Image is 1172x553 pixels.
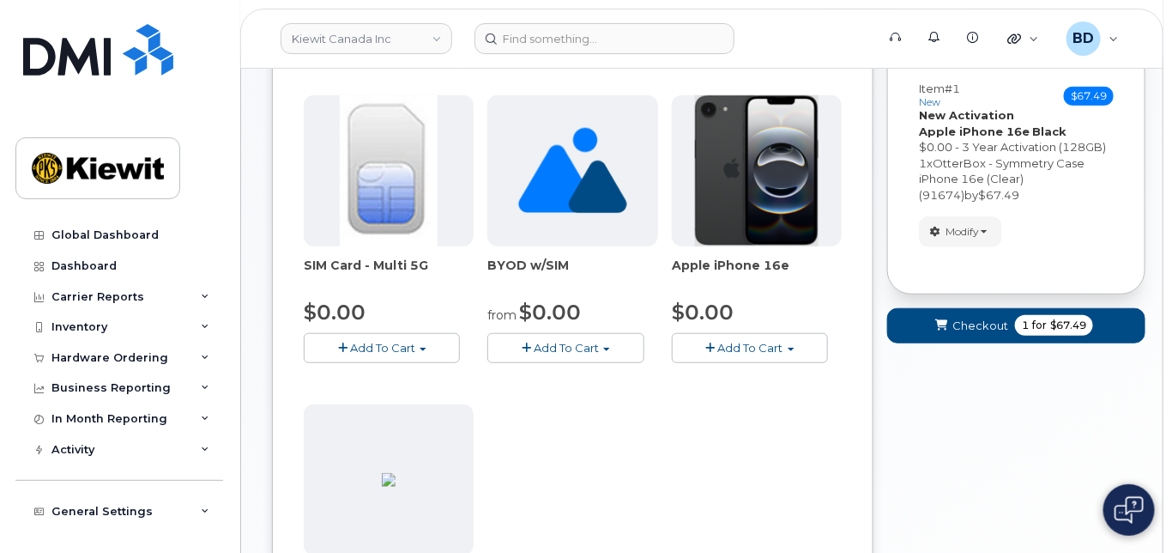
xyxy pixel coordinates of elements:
[519,300,581,325] span: $0.00
[1050,318,1086,333] span: $67.49
[945,82,960,95] span: #1
[1072,28,1094,49] span: BD
[672,257,842,291] div: Apple iPhone 16e
[487,307,517,323] small: from
[474,23,734,54] input: Find something...
[1022,318,1029,333] span: 1
[1032,125,1066,138] strong: Black
[1064,87,1114,106] span: $67.49
[350,341,415,355] span: Add To Cart
[672,333,828,363] button: Add To Cart
[919,108,1014,122] strong: New Activation
[919,155,1114,204] div: x by
[945,224,979,240] span: Modify
[1115,496,1144,524] img: Open chat
[487,257,657,291] div: BYOD w/SIM
[978,188,1019,202] span: $67.49
[304,257,474,291] div: SIM Card - Multi 5G
[340,95,438,246] img: 00D627D4-43E9-49B7-A367-2C99342E128C.jpg
[952,318,1008,334] span: Checkout
[919,139,1114,155] div: $0.00 - 3 Year Activation (128GB)
[919,156,1084,202] span: OtterBox - Symmetry Case iPhone 16e (Clear) (91674)
[672,300,734,325] span: $0.00
[534,341,599,355] span: Add To Cart
[1054,21,1131,56] div: Barbara Dye
[919,82,960,107] h3: Item
[304,333,460,363] button: Add To Cart
[382,473,396,487] img: 96FE4D95-2934-46F2-B57A-6FE1B9896579.png
[281,23,452,54] a: Kiewit Canada Inc
[919,96,940,108] small: new
[919,216,1002,246] button: Modify
[718,341,783,355] span: Add To Cart
[919,156,927,170] span: 1
[1029,318,1050,333] span: for
[919,125,1030,138] strong: Apple iPhone 16e
[995,21,1051,56] div: Quicklinks
[304,300,365,325] span: $0.00
[487,333,643,363] button: Add To Cart
[518,95,627,246] img: no_image_found-2caef05468ed5679b831cfe6fc140e25e0c280774317ffc20a367ab7fd17291e.png
[695,95,818,246] img: iPhone_16e_pic.PNG
[887,308,1145,343] button: Checkout 1 for $67.49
